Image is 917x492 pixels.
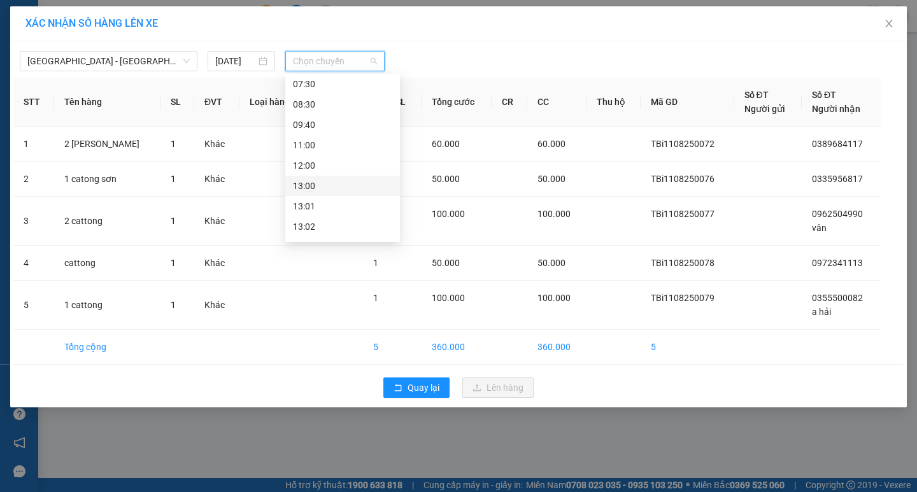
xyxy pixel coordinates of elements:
[13,246,54,281] td: 4
[54,281,160,330] td: 1 cattong
[586,78,641,127] th: Thu hộ
[812,90,836,100] span: Số ĐT
[239,78,306,127] th: Loại hàng
[54,78,160,127] th: Tên hàng
[293,52,377,71] span: Chọn chuyến
[462,377,534,398] button: uploadLên hàng
[537,209,571,219] span: 100.000
[373,293,378,303] span: 1
[13,281,54,330] td: 5
[54,197,160,246] td: 2 cattong
[13,127,54,162] td: 1
[54,330,160,365] td: Tổng cộng
[194,162,239,197] td: Khác
[422,330,492,365] td: 360.000
[537,293,571,303] span: 100.000
[363,330,422,365] td: 5
[215,54,257,68] input: 11/08/2025
[812,307,831,317] span: a hải
[432,139,460,149] span: 60.000
[812,139,863,149] span: 0389684117
[160,78,194,127] th: SL
[10,52,23,61] span: Gửi
[812,293,863,303] span: 0355500082
[171,258,176,268] span: 1
[373,258,378,268] span: 1
[293,138,392,152] div: 11:00
[13,197,54,246] td: 3
[25,17,158,29] span: XÁC NHẬN SỐ HÀNG LÊN XE
[293,77,392,91] div: 07:30
[171,216,176,226] span: 1
[871,6,907,42] button: Close
[293,179,392,193] div: 13:00
[651,209,714,219] span: TBi1108250077
[432,174,460,184] span: 50.000
[651,258,714,268] span: TBi1108250078
[194,78,239,127] th: ĐVT
[293,220,392,234] div: 13:02
[37,46,156,80] span: 14 [PERSON_NAME], [PERSON_NAME]
[812,223,827,233] span: vân
[492,78,527,127] th: CR
[812,174,863,184] span: 0335956817
[293,97,392,111] div: 08:30
[641,78,734,127] th: Mã GD
[408,381,439,395] span: Quay lại
[54,162,160,197] td: 1 catong sơn
[651,174,714,184] span: TBi1108250076
[537,258,565,268] span: 50.000
[744,90,769,100] span: Số ĐT
[394,383,402,393] span: rollback
[293,118,392,132] div: 09:40
[651,293,714,303] span: TBi1108250079
[194,246,239,281] td: Khác
[812,258,863,268] span: 0972341113
[171,174,176,184] span: 1
[432,293,465,303] span: 100.000
[27,52,190,71] span: Hà Nội - Thái Thụy (45 chỗ)
[293,158,392,172] div: 12:00
[37,46,156,80] span: VP [PERSON_NAME] -
[171,300,176,310] span: 1
[432,258,460,268] span: 50.000
[54,246,160,281] td: cattong
[27,7,164,17] strong: CÔNG TY VẬN TẢI ĐỨC TRƯỞNG
[537,139,565,149] span: 60.000
[537,174,565,184] span: 50.000
[37,32,40,43] span: -
[54,127,160,162] td: 2 [PERSON_NAME]
[651,139,714,149] span: TBi1108250072
[171,139,176,149] span: 1
[884,18,894,29] span: close
[194,197,239,246] td: Khác
[39,87,126,97] span: a hải -
[422,78,492,127] th: Tổng cước
[293,199,392,213] div: 13:01
[75,18,117,28] strong: HOTLINE :
[744,104,785,114] span: Người gửi
[194,127,239,162] td: Khác
[69,87,126,97] span: 0355500082
[527,78,586,127] th: CC
[383,377,450,398] button: rollbackQuay lại
[812,209,863,219] span: 0962504990
[432,209,465,219] span: 100.000
[527,330,586,365] td: 360.000
[194,281,239,330] td: Khác
[13,162,54,197] td: 2
[13,78,54,127] th: STT
[812,104,860,114] span: Người nhận
[641,330,734,365] td: 5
